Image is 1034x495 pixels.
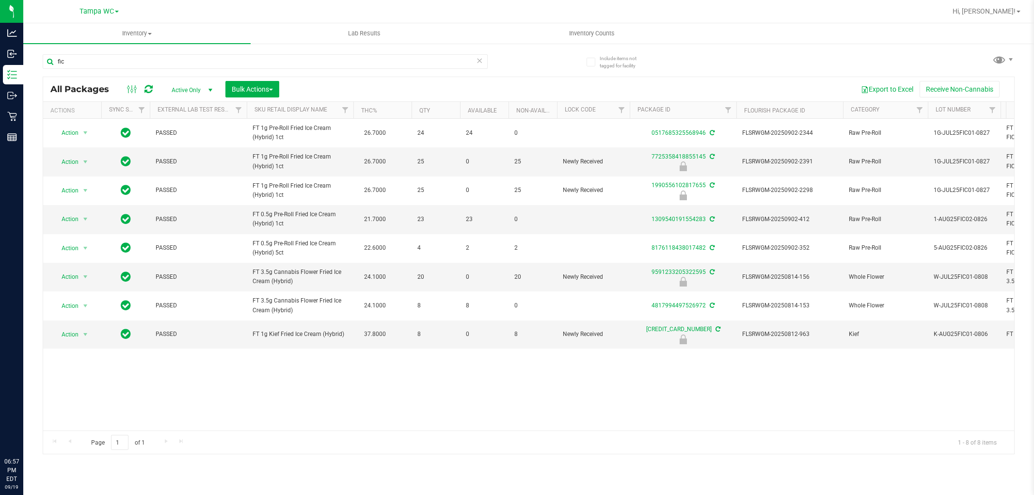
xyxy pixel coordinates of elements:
span: Inventory Counts [556,29,628,38]
button: Receive Non-Cannabis [920,81,1000,97]
span: In Sync [121,126,131,140]
span: PASSED [156,272,241,282]
div: Newly Received [628,335,738,344]
span: 1 - 8 of 8 items [950,435,1004,449]
span: Raw Pre-Roll [849,243,922,253]
span: Newly Received [563,330,624,339]
span: 26.7000 [359,126,391,140]
span: 24 [466,128,503,138]
span: 25 [514,157,551,166]
span: Newly Received [563,157,624,166]
span: 25 [417,157,454,166]
a: Flourish Package ID [744,107,805,114]
span: PASSED [156,186,241,195]
span: select [80,155,92,169]
inline-svg: Reports [7,132,17,142]
span: 2 [466,243,503,253]
span: 0 [466,330,503,339]
a: Sku Retail Display Name [255,106,327,113]
a: Filter [614,102,630,118]
span: Page of 1 [83,435,153,450]
div: Newly Received [628,277,738,287]
p: 06:57 PM EDT [4,457,19,483]
span: 8 [417,330,454,339]
span: FT 3.5g Cannabis Flower Fried Ice Cream (Hybrid) [253,268,348,286]
span: Raw Pre-Roll [849,157,922,166]
span: Whole Flower [849,272,922,282]
a: 7725358418855145 [652,153,706,160]
span: All Packages [50,84,119,95]
span: PASSED [156,243,241,253]
a: Lock Code [565,106,596,113]
a: Filter [912,102,928,118]
span: FT 1g Kief Fried Ice Cream (Hybrid) [253,330,348,339]
a: Lot Number [936,106,970,113]
span: Whole Flower [849,301,922,310]
a: 1309540191554283 [652,216,706,223]
span: 20 [514,272,551,282]
span: Lab Results [335,29,394,38]
span: Sync from Compliance System [708,302,715,309]
span: FLSRWGM-20250902-412 [742,215,837,224]
a: [CREDIT_CARD_NUMBER] [646,326,712,333]
div: Newly Received [628,161,738,171]
span: PASSED [156,128,241,138]
span: Inventory [23,29,251,38]
a: Non-Available [516,107,559,114]
span: K-AUG25FIC01-0806 [934,330,995,339]
input: 1 [111,435,128,450]
span: In Sync [121,270,131,284]
span: 23 [417,215,454,224]
a: Sync Status [109,106,146,113]
inline-svg: Analytics [7,28,17,38]
a: Available [468,107,497,114]
span: 25 [514,186,551,195]
span: Action [53,270,79,284]
inline-svg: Inventory [7,70,17,80]
span: Newly Received [563,272,624,282]
a: 9591233205322595 [652,269,706,275]
span: Raw Pre-Roll [849,186,922,195]
a: 4817994497526972 [652,302,706,309]
span: FT 0.5g Pre-Roll Fried Ice Cream (Hybrid) 1ct [253,210,348,228]
span: 1G-JUL25FIC01-0827 [934,186,995,195]
span: 20 [417,272,454,282]
span: 22.6000 [359,241,391,255]
span: FLSRWGM-20250814-156 [742,272,837,282]
span: select [80,184,92,197]
span: FT 0.5g Pre-Roll Fried Ice Cream (Hybrid) 5ct [253,239,348,257]
span: Sync from Compliance System [708,129,715,136]
span: In Sync [121,327,131,341]
span: select [80,212,92,226]
span: FLSRWGM-20250814-153 [742,301,837,310]
a: Filter [337,102,353,118]
span: 25 [417,186,454,195]
button: Export to Excel [855,81,920,97]
a: Filter [985,102,1001,118]
span: 0 [466,272,503,282]
span: FLSRWGM-20250812-963 [742,330,837,339]
span: Sync from Compliance System [708,153,715,160]
span: FLSRWGM-20250902-2344 [742,128,837,138]
span: FT 3.5g Cannabis Flower Fried Ice Cream (Hybrid) [253,296,348,315]
span: 1-AUG25FIC02-0826 [934,215,995,224]
a: External Lab Test Result [158,106,234,113]
a: Filter [231,102,247,118]
span: Action [53,155,79,169]
span: PASSED [156,330,241,339]
span: Clear [477,54,483,67]
a: THC% [361,107,377,114]
a: Category [851,106,879,113]
span: 1G-JUL25FIC01-0827 [934,157,995,166]
span: FT 1g Pre-Roll Fried Ice Cream (Hybrid) 1ct [253,124,348,142]
span: Include items not tagged for facility [600,55,648,69]
p: 09/19 [4,483,19,491]
inline-svg: Inbound [7,49,17,59]
button: Bulk Actions [225,81,279,97]
div: Actions [50,107,97,114]
span: 0 [466,157,503,166]
inline-svg: Retail [7,112,17,121]
span: 21.7000 [359,212,391,226]
span: select [80,328,92,341]
span: In Sync [121,155,131,168]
